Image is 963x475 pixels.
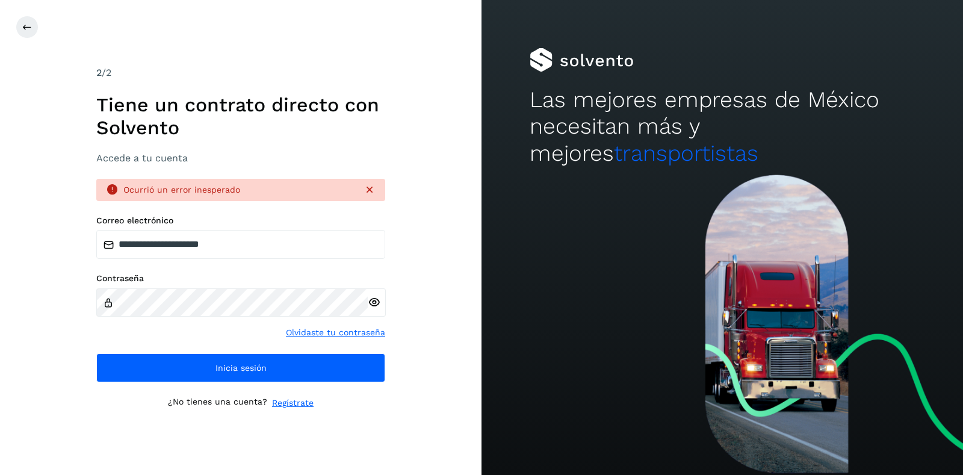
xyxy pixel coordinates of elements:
[96,152,385,164] h3: Accede a tu cuenta
[272,397,314,409] a: Regístrate
[96,353,385,382] button: Inicia sesión
[530,87,915,167] h2: Las mejores empresas de México necesitan más y mejores
[123,184,354,196] div: Ocurrió un error inesperado
[168,397,267,409] p: ¿No tienes una cuenta?
[215,364,267,372] span: Inicia sesión
[96,66,385,80] div: /2
[96,273,385,284] label: Contraseña
[96,67,102,78] span: 2
[286,326,385,339] a: Olvidaste tu contraseña
[614,140,758,166] span: transportistas
[96,216,385,226] label: Correo electrónico
[96,93,385,140] h1: Tiene un contrato directo con Solvento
